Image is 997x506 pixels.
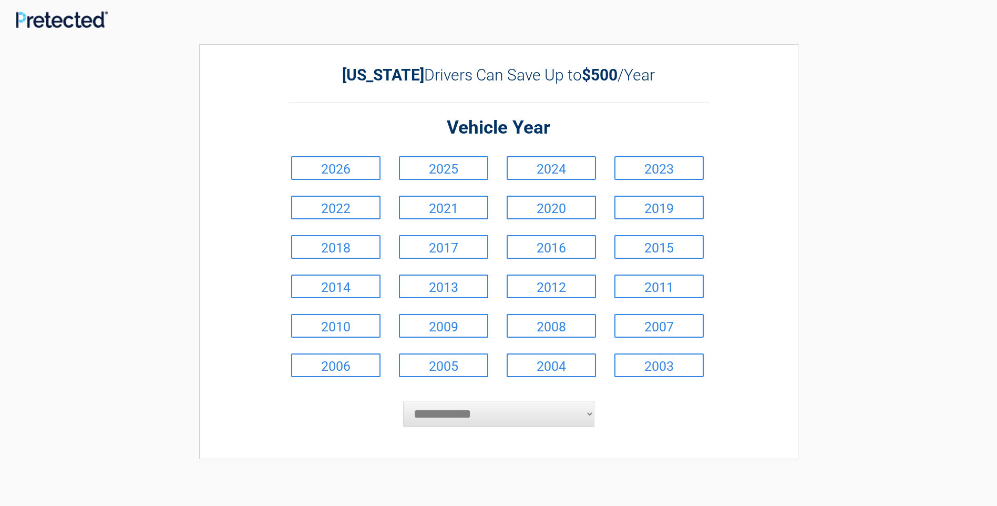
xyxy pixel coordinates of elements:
img: Main Logo [16,11,108,28]
a: 2017 [399,235,488,259]
a: 2018 [291,235,381,259]
a: 2021 [399,196,488,219]
a: 2015 [614,235,704,259]
a: 2005 [399,353,488,377]
a: 2006 [291,353,381,377]
a: 2016 [507,235,596,259]
a: 2007 [614,314,704,338]
a: 2012 [507,275,596,298]
a: 2004 [507,353,596,377]
a: 2020 [507,196,596,219]
a: 2023 [614,156,704,180]
a: 2014 [291,275,381,298]
a: 2009 [399,314,488,338]
a: 2022 [291,196,381,219]
a: 2011 [614,275,704,298]
a: 2025 [399,156,488,180]
h2: Drivers Can Save Up to /Year [289,66,709,84]
a: 2003 [614,353,704,377]
h2: Vehicle Year [289,116,709,140]
a: 2010 [291,314,381,338]
a: 2026 [291,156,381,180]
a: 2008 [507,314,596,338]
a: 2013 [399,275,488,298]
a: 2024 [507,156,596,180]
b: $500 [582,66,618,84]
b: [US_STATE] [342,66,424,84]
a: 2019 [614,196,704,219]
